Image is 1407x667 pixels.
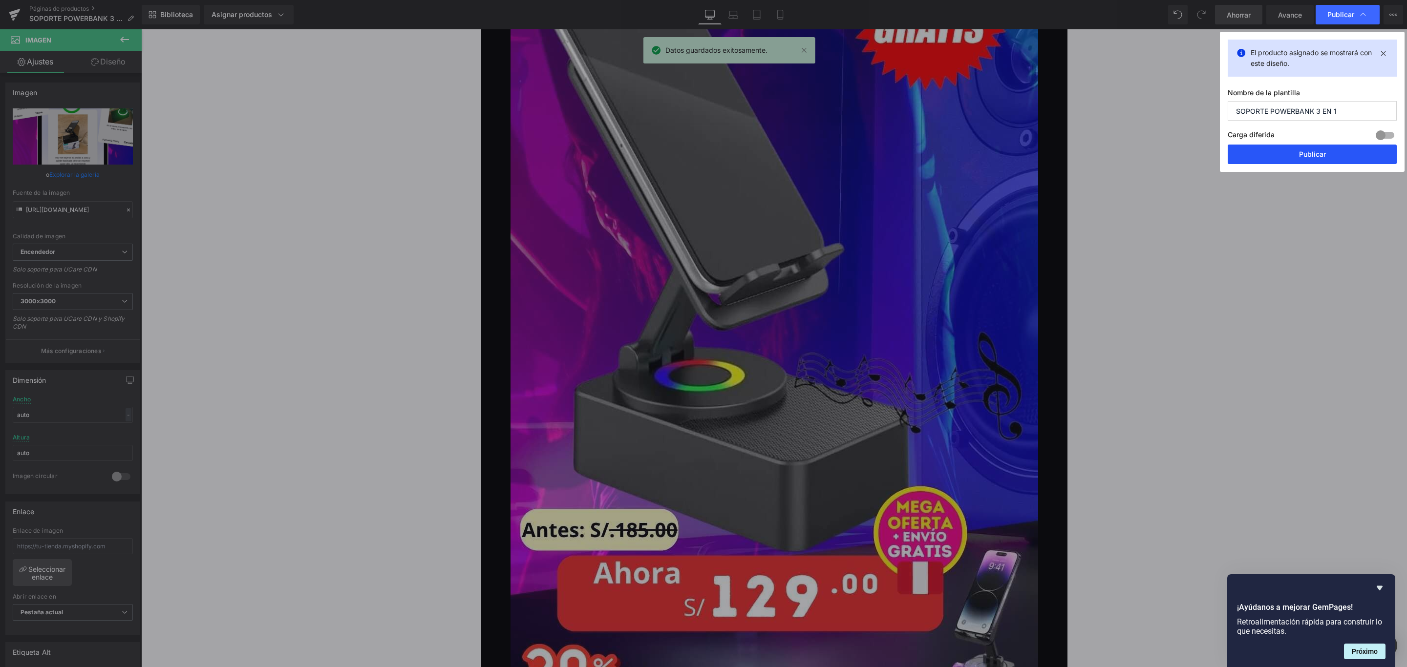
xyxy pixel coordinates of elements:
[1237,603,1353,612] font: ¡Ayúdanos a mejorar GemPages!
[1374,582,1386,594] button: Ocultar encuesta
[1299,150,1326,158] font: Publicar
[1237,602,1386,613] h2: ¡Ayúdanos a mejorar GemPages!
[1352,647,1378,655] font: Próximo
[1237,582,1386,659] div: ¡Ayúdanos a mejorar GemPages!
[1344,644,1386,659] button: Siguiente pregunta
[1228,145,1397,164] button: Publicar
[1228,130,1275,139] font: Carga diferida
[1237,617,1382,636] font: Retroalimentación rápida para construir lo que necesitas.
[1251,48,1372,67] font: El producto asignado se mostrará con este diseño.
[1228,88,1300,97] font: Nombre de la plantilla
[1327,10,1354,19] font: Publicar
